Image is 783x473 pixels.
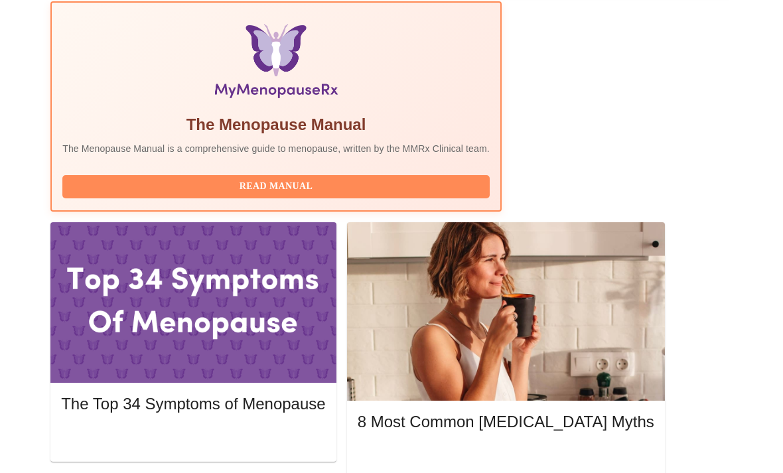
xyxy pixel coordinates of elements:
[62,142,490,155] p: The Menopause Manual is a comprehensive guide to menopause, written by the MMRx Clinical team.
[371,448,641,465] span: Read More
[61,393,325,415] h5: The Top 34 Symptoms of Menopause
[358,411,654,433] h5: 8 Most Common [MEDICAL_DATA] Myths
[61,431,328,442] a: Read More
[61,427,325,450] button: Read More
[62,114,490,135] h5: The Menopause Manual
[358,445,654,468] button: Read More
[62,180,493,191] a: Read Manual
[74,430,312,446] span: Read More
[130,24,421,103] img: Menopause Manual
[62,175,490,198] button: Read Manual
[358,449,658,460] a: Read More
[76,178,476,195] span: Read Manual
